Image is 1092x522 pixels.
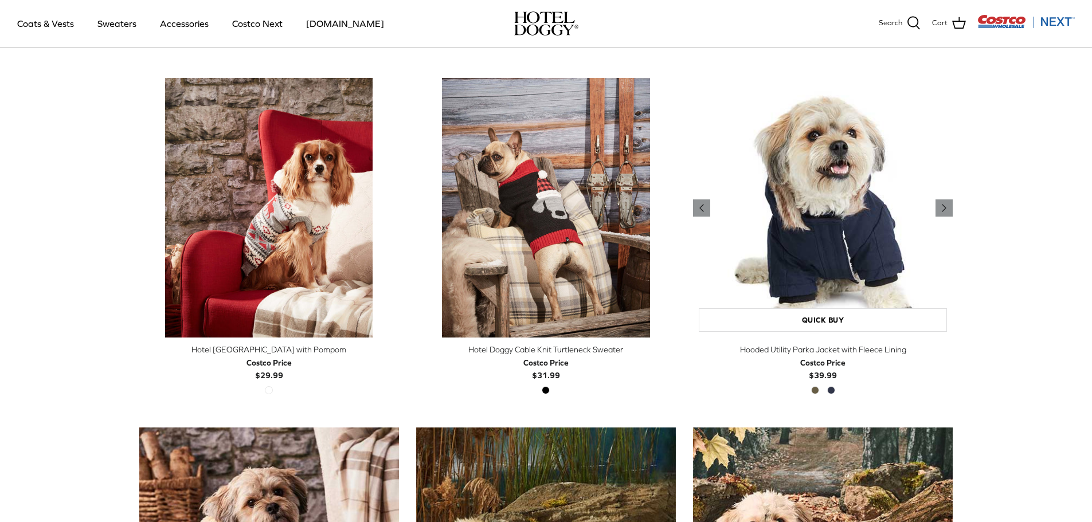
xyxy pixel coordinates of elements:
[932,17,948,29] span: Cart
[246,356,292,369] div: Costco Price
[932,16,966,31] a: Cart
[879,16,921,31] a: Search
[139,343,399,382] a: Hotel [GEOGRAPHIC_DATA] with Pompom Costco Price$29.99
[693,78,953,337] a: Hooded Utility Parka Jacket with Fleece Lining
[139,78,399,337] a: Hotel Doggy Fair Isle Sweater with Pompom
[514,11,578,36] img: hoteldoggycom
[416,343,676,382] a: Hotel Doggy Cable Knit Turtleneck Sweater Costco Price$31.99
[416,78,676,337] a: Hotel Doggy Cable Knit Turtleneck Sweater
[977,14,1075,29] img: Costco Next
[87,4,147,43] a: Sweaters
[416,343,676,356] div: Hotel Doggy Cable Knit Turtleneck Sweater
[246,356,292,380] b: $29.99
[879,17,902,29] span: Search
[800,356,846,369] div: Costco Price
[7,4,84,43] a: Coats & Vests
[936,199,953,217] a: Previous
[523,356,569,369] div: Costco Price
[523,356,569,380] b: $31.99
[693,343,953,382] a: Hooded Utility Parka Jacket with Fleece Lining Costco Price$39.99
[699,308,947,332] a: Quick buy
[800,356,846,380] b: $39.99
[222,4,293,43] a: Costco Next
[977,22,1075,30] a: Visit Costco Next
[296,4,394,43] a: [DOMAIN_NAME]
[693,199,710,217] a: Previous
[150,4,219,43] a: Accessories
[514,11,578,36] a: hoteldoggy.com hoteldoggycom
[693,343,953,356] div: Hooded Utility Parka Jacket with Fleece Lining
[139,343,399,356] div: Hotel [GEOGRAPHIC_DATA] with Pompom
